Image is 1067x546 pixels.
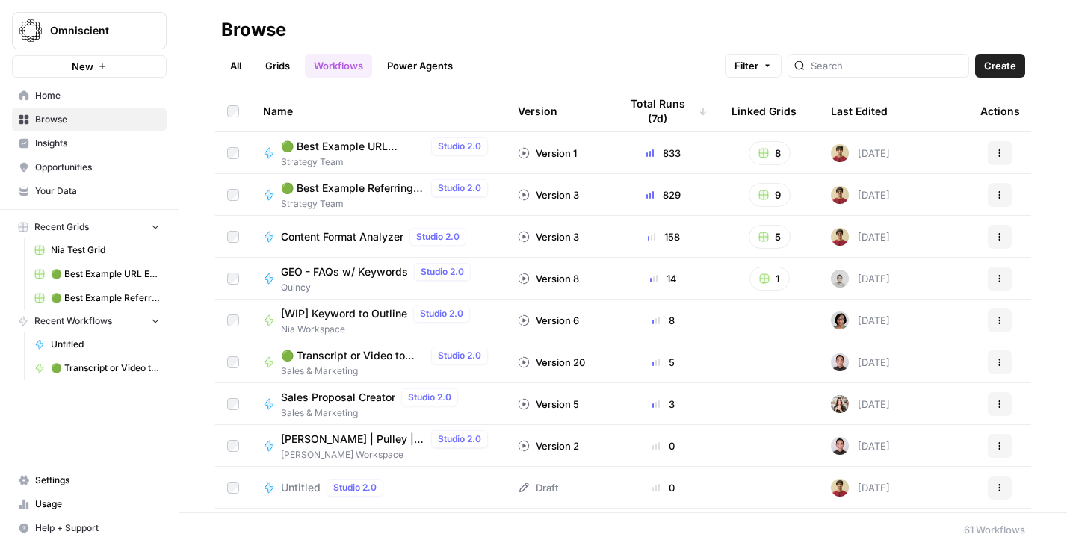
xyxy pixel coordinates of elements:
[281,323,476,336] span: Nia Workspace
[12,216,167,238] button: Recent Grids
[831,228,849,246] img: 2aj0zzttblp8szi0taxm0due3wj9
[221,54,250,78] a: All
[50,23,140,38] span: Omniscient
[28,286,167,310] a: 🟢 Best Example Referring Domains Finder Grid (1)
[811,58,962,73] input: Search
[28,356,167,380] a: 🟢 Transcript or Video to LinkedIn Posts
[281,348,425,363] span: 🟢 Transcript or Video to LinkedIn Posts
[281,432,425,447] span: [PERSON_NAME] | Pulley | Product Analysis Page Scrape
[732,90,797,131] div: Linked Grids
[831,144,890,162] div: [DATE]
[518,229,579,244] div: Version 3
[17,17,44,44] img: Omniscient Logo
[281,480,321,495] span: Untitled
[12,131,167,155] a: Insights
[281,139,425,154] span: 🟢 Best Example URL Extractor
[408,391,451,404] span: Studio 2.0
[35,497,160,511] span: Usage
[438,140,481,153] span: Studio 2.0
[281,306,407,321] span: [WIP] Keyword to Outline
[51,267,160,281] span: 🟢 Best Example URL Extractor Grid (3)
[831,353,849,371] img: ldca96x3fqk96iahrrd7hy2ionxa
[831,437,849,455] img: ldca96x3fqk96iahrrd7hy2ionxa
[619,229,708,244] div: 158
[518,355,585,370] div: Version 20
[12,108,167,131] a: Browse
[619,187,708,202] div: 829
[831,186,849,204] img: 2aj0zzttblp8szi0taxm0due3wj9
[831,479,849,497] img: 2aj0zzttblp8szi0taxm0due3wj9
[378,54,462,78] a: Power Agents
[831,437,890,455] div: [DATE]
[831,395,890,413] div: [DATE]
[28,262,167,286] a: 🟢 Best Example URL Extractor Grid (3)
[12,155,167,179] a: Opportunities
[12,55,167,78] button: New
[281,281,477,294] span: Quincy
[35,161,160,174] span: Opportunities
[281,197,494,211] span: Strategy Team
[518,313,579,328] div: Version 6
[281,390,395,405] span: Sales Proposal Creator
[256,54,299,78] a: Grids
[263,228,494,246] a: Content Format AnalyzerStudio 2.0
[281,448,494,462] span: [PERSON_NAME] Workspace
[619,271,708,286] div: 14
[281,155,494,169] span: Strategy Team
[263,430,494,462] a: [PERSON_NAME] | Pulley | Product Analysis Page ScrapeStudio 2.0[PERSON_NAME] Workspace
[980,90,1020,131] div: Actions
[263,479,494,497] a: UntitledStudio 2.0
[35,137,160,150] span: Insights
[438,432,481,446] span: Studio 2.0
[831,270,849,288] img: cu9xolbrxuqs6ajko1qc0askbkgj
[34,314,112,328] span: Recent Workflows
[749,225,791,249] button: 5
[305,54,372,78] a: Workflows
[35,184,160,198] span: Your Data
[12,12,167,49] button: Workspace: Omniscient
[984,58,1016,73] span: Create
[518,480,558,495] div: Draft
[12,516,167,540] button: Help + Support
[34,220,89,234] span: Recent Grids
[831,395,849,413] img: kr3hzmol8sxkf60mmxbkenonjfix
[831,270,890,288] div: [DATE]
[51,338,160,351] span: Untitled
[831,311,890,329] div: [DATE]
[28,238,167,262] a: Nia Test Grid
[420,307,463,320] span: Studio 2.0
[619,90,708,131] div: Total Runs (7d)
[831,186,890,204] div: [DATE]
[281,264,408,279] span: GEO - FAQs w/ Keywords
[831,144,849,162] img: 2aj0zzttblp8szi0taxm0due3wj9
[831,353,890,371] div: [DATE]
[281,229,403,244] span: Content Format Analyzer
[518,438,579,453] div: Version 2
[12,468,167,492] a: Settings
[619,355,708,370] div: 5
[263,347,494,378] a: 🟢 Transcript or Video to LinkedIn PostsStudio 2.0Sales & Marketing
[518,146,577,161] div: Version 1
[831,90,888,131] div: Last Edited
[518,271,579,286] div: Version 8
[72,59,93,74] span: New
[281,364,494,378] span: Sales & Marketing
[518,397,579,412] div: Version 5
[518,90,557,131] div: Version
[619,146,708,161] div: 833
[734,58,758,73] span: Filter
[619,397,708,412] div: 3
[421,265,464,279] span: Studio 2.0
[281,181,425,196] span: 🟢 Best Example Referring Domains Finder
[975,54,1025,78] button: Create
[619,313,708,328] div: 8
[749,141,791,165] button: 8
[51,291,160,305] span: 🟢 Best Example Referring Domains Finder Grid (1)
[12,84,167,108] a: Home
[263,305,494,336] a: [WIP] Keyword to OutlineStudio 2.0Nia Workspace
[12,492,167,516] a: Usage
[416,230,460,243] span: Studio 2.0
[12,310,167,332] button: Recent Workflows
[35,521,160,535] span: Help + Support
[263,388,494,420] a: Sales Proposal CreatorStudio 2.0Sales & Marketing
